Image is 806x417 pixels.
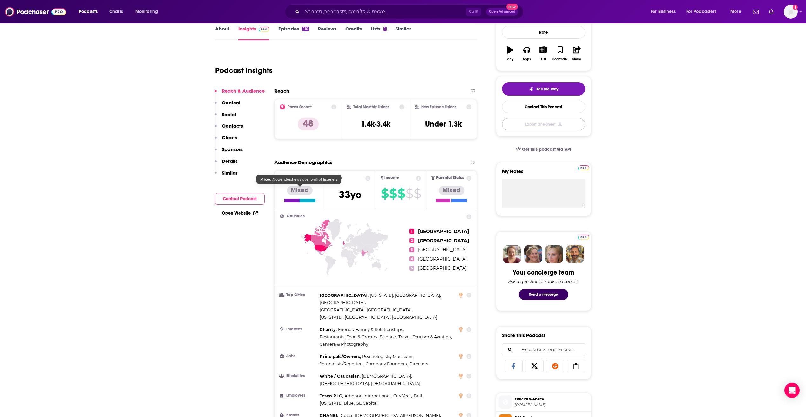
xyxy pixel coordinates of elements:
span: , [398,333,452,341]
a: Open Website [222,210,258,216]
button: Charts [215,135,237,146]
div: Apps [523,57,531,61]
span: , [366,360,408,367]
b: Mixed: [260,177,273,182]
h3: Top Cities [280,293,317,297]
h2: Audience Demographics [274,159,332,165]
div: Mixed [439,186,464,195]
span: [DEMOGRAPHIC_DATA] [371,381,420,386]
h3: Jobs [280,354,317,358]
a: Get this podcast via API [511,142,577,157]
span: Monitoring [135,7,158,16]
button: open menu [646,7,684,17]
a: Charts [105,7,127,17]
a: InsightsPodchaser Pro [238,26,270,40]
p: Similar [222,170,237,176]
button: List [535,42,552,65]
input: Email address or username... [507,344,580,356]
div: Rate [502,26,585,39]
span: , [380,333,397,341]
span: 4 [409,256,414,261]
span: , [320,299,366,306]
span: Countries [287,214,305,218]
span: Principals/Owners [320,354,360,359]
button: open menu [74,7,106,17]
span: [DEMOGRAPHIC_DATA] [320,381,369,386]
h3: Employers [280,394,317,398]
span: Journalists/Reporters [320,361,363,366]
button: Send a message [519,289,568,300]
h3: Share This Podcast [502,332,545,338]
span: More [730,7,741,16]
p: 48 [298,118,319,130]
button: Play [502,42,518,65]
span: , [393,392,412,400]
span: [US_STATE] Blue [320,400,354,406]
button: Show profile menu [784,5,798,19]
a: Show notifications dropdown [750,6,761,17]
span: 5 [409,266,414,271]
button: Export One-Sheet [502,118,585,130]
label: My Notes [502,168,585,179]
svg: Add a profile image [793,5,798,10]
a: Show notifications dropdown [766,6,776,17]
a: Similar [396,26,411,40]
button: Social [215,111,236,123]
img: User Profile [784,5,798,19]
span: Psychologists [362,354,390,359]
h3: Under 1.3k [425,119,462,129]
span: [GEOGRAPHIC_DATA] [418,256,467,262]
span: , [393,353,414,360]
span: , [344,392,392,400]
img: Jules Profile [545,245,563,263]
span: , [320,353,361,360]
a: Reviews [318,26,336,40]
button: tell me why sparkleTell Me Why [502,82,585,96]
h2: Power Score™ [288,105,312,109]
button: Content [215,100,240,111]
button: open menu [131,7,166,17]
span: $ [389,189,397,199]
span: [US_STATE], [GEOGRAPHIC_DATA] [370,293,440,298]
button: open menu [726,7,749,17]
span: Open Advanced [489,10,515,13]
span: 3 [409,247,414,252]
span: $ [397,189,405,199]
button: Share [568,42,585,65]
a: Share on X/Twitter [525,360,544,372]
span: , [320,373,361,380]
span: Friends, Family & Relationships [338,327,403,332]
img: Podchaser Pro [578,165,589,170]
img: Podchaser Pro [578,235,589,240]
h3: 1.4k-3.4k [361,119,390,129]
button: open menu [682,7,726,17]
a: Credits [345,26,362,40]
h2: Total Monthly Listens [353,105,389,109]
span: Travel, Tourism & Aviation [398,334,451,339]
span: , [320,292,369,299]
button: Sponsors [215,146,243,158]
a: Copy Link [567,360,585,372]
span: [GEOGRAPHIC_DATA], [GEOGRAPHIC_DATA] [320,307,412,312]
div: Ask a question or make a request. [508,279,579,284]
span: [DEMOGRAPHIC_DATA] [362,374,411,379]
h3: Ethnicities [280,374,317,378]
span: Company Founders [366,361,407,366]
span: For Podcasters [686,7,717,16]
button: Contacts [215,123,243,135]
img: Jon Profile [566,245,584,263]
span: iheart.com [515,402,588,407]
div: Open Intercom Messenger [784,383,800,398]
span: $ [381,189,389,199]
img: Podchaser - Follow, Share and Rate Podcasts [5,6,66,18]
a: Share on Reddit [546,360,565,372]
span: , [320,306,413,314]
span: GE Capital [356,400,378,406]
div: List [541,57,546,61]
div: Your concierge team [513,268,574,276]
input: Search podcasts, credits, & more... [302,7,466,17]
p: Social [222,111,236,117]
span: , [320,392,343,400]
span: Get this podcast via API [522,147,571,152]
div: Play [507,57,513,61]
